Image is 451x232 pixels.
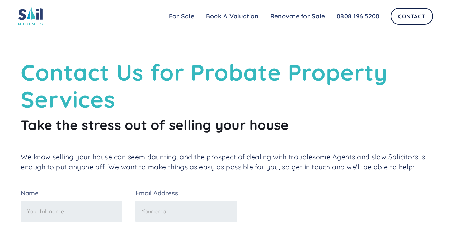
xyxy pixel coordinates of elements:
[391,8,433,25] a: Contact
[21,117,430,134] h2: Take the stress out of selling your house
[264,9,331,23] a: Renovate for Sale
[21,190,122,196] label: Name
[21,201,122,222] input: Your full name...
[331,9,385,23] a: 0808 196 5200
[21,59,430,113] h1: Contact Us for Probate Property Services
[21,152,430,172] p: We know selling your house can seem daunting, and the prospect of dealing with troublesome Agents...
[18,7,43,25] img: sail home logo colored
[135,190,237,196] label: Email Address
[200,9,264,23] a: Book A Valuation
[163,9,200,23] a: For Sale
[135,201,237,222] input: Your email...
